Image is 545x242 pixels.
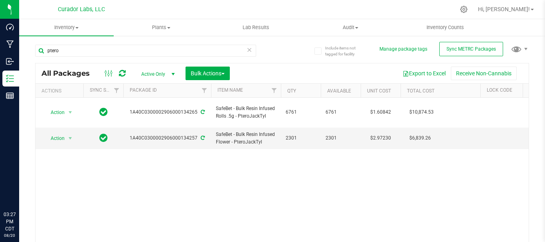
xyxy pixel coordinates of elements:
[4,232,16,238] p: 08/20
[326,134,356,142] span: 2301
[6,92,14,100] inline-svg: Reports
[6,75,14,83] inline-svg: Inventory
[6,40,14,48] inline-svg: Manufacturing
[19,19,114,36] a: Inventory
[247,45,252,55] span: Clear
[451,67,517,80] button: Receive Non-Cannabis
[327,88,351,94] a: Available
[99,106,108,118] span: In Sync
[191,70,225,77] span: Bulk Actions
[268,84,281,97] a: Filter
[361,128,401,149] td: $2.97230
[405,106,438,118] span: $10,874.53
[199,109,205,115] span: Sync from Compliance System
[286,134,316,142] span: 2301
[361,98,401,128] td: $1.60842
[122,134,212,142] div: 1A40C0300002906000134257
[459,6,469,13] div: Manage settings
[6,23,14,31] inline-svg: Dashboard
[99,132,108,144] span: In Sync
[122,108,212,116] div: 1A40C0300002906000134265
[407,88,434,94] a: Total Cost
[286,108,316,116] span: 6761
[216,105,276,120] span: SafeBet - Bulk Resin Infused Rolls .5g - PteroJackTyl
[326,108,356,116] span: 6761
[90,87,120,93] a: Sync Status
[379,46,427,53] button: Manage package tags
[19,24,114,31] span: Inventory
[114,19,208,36] a: Plants
[110,84,123,97] a: Filter
[186,67,230,80] button: Bulk Actions
[232,24,280,31] span: Lab Results
[208,19,303,36] a: Lab Results
[199,135,205,141] span: Sync from Compliance System
[439,42,503,56] button: Sync METRC Packages
[65,133,75,144] span: select
[130,87,157,93] a: Package ID
[65,107,75,118] span: select
[446,46,496,52] span: Sync METRC Packages
[8,178,32,202] iframe: Resource center
[216,131,276,146] span: SafeBet - Bulk Resin Infused Flower - PteroJackTyl
[325,45,365,57] span: Include items not tagged for facility
[397,67,451,80] button: Export to Excel
[478,6,530,12] span: Hi, [PERSON_NAME]!
[35,45,256,57] input: Search Package ID, Item Name, SKU, Lot or Part Number...
[58,6,105,13] span: Curador Labs, LLC
[41,69,98,78] span: All Packages
[198,84,211,97] a: Filter
[416,24,475,31] span: Inventory Counts
[217,87,243,93] a: Item Name
[24,177,33,187] iframe: Resource center unread badge
[405,132,435,144] span: $6,839.26
[287,88,296,94] a: Qty
[487,87,512,93] a: Lock Code
[43,133,65,144] span: Action
[114,24,208,31] span: Plants
[304,24,397,31] span: Audit
[398,19,492,36] a: Inventory Counts
[367,88,391,94] a: Unit Cost
[43,107,65,118] span: Action
[303,19,398,36] a: Audit
[6,57,14,65] inline-svg: Inbound
[4,211,16,232] p: 03:27 PM CDT
[41,88,80,94] div: Actions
